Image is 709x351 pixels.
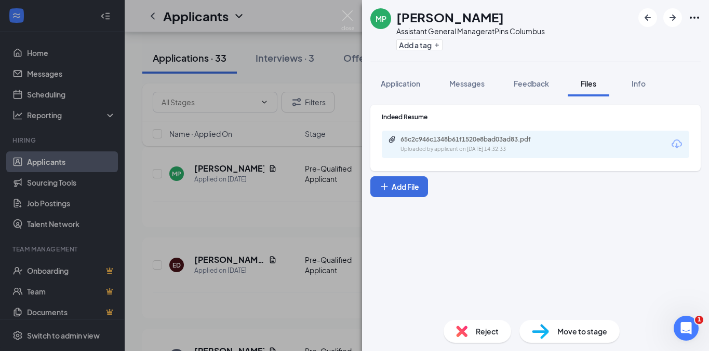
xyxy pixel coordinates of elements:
span: Reject [476,326,499,337]
button: ArrowRight [663,8,682,27]
div: 65c2c946c1348b61f1520e8bad03ad83.pdf [400,135,546,144]
svg: Plus [434,42,440,48]
svg: Plus [379,181,390,192]
button: Add FilePlus [370,176,428,197]
span: Application [381,79,420,88]
span: Files [581,79,596,88]
svg: Ellipses [688,11,701,24]
button: PlusAdd a tag [396,39,443,50]
span: Info [632,79,646,88]
svg: Download [671,138,683,150]
div: Indeed Resume [382,113,689,121]
svg: Paperclip [388,135,396,144]
span: Feedback [514,79,549,88]
span: 1 [695,316,703,324]
svg: ArrowRight [666,11,679,24]
span: Move to stage [557,326,607,337]
span: Messages [449,79,485,88]
button: ArrowLeftNew [638,8,657,27]
div: Uploaded by applicant on [DATE] 14:32:33 [400,145,556,153]
iframe: Intercom live chat [674,316,699,341]
svg: ArrowLeftNew [641,11,654,24]
a: Paperclip65c2c946c1348b61f1520e8bad03ad83.pdfUploaded by applicant on [DATE] 14:32:33 [388,135,556,153]
div: MP [376,13,386,24]
div: Assistant General Manager at Pins Columbus [396,26,545,36]
h1: [PERSON_NAME] [396,8,504,26]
